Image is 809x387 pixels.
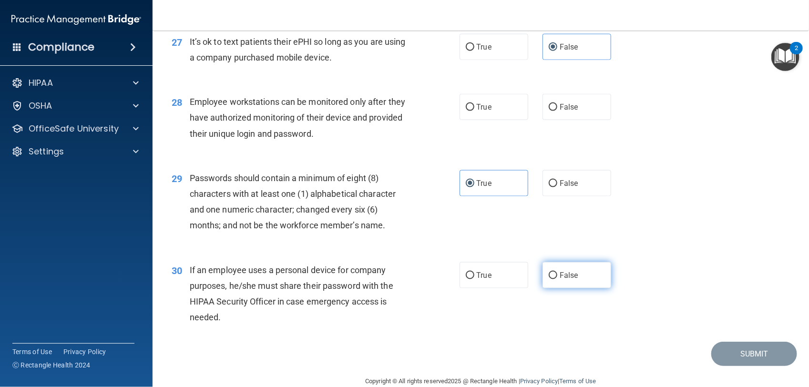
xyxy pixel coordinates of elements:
span: 28 [172,97,182,108]
span: False [560,179,578,188]
p: HIPAA [29,77,53,89]
span: Employee workstations can be monitored only after they have authorized monitoring of their device... [190,97,405,138]
input: True [466,104,474,111]
span: True [477,179,492,188]
span: True [477,102,492,112]
span: False [560,102,578,112]
span: True [477,271,492,280]
button: Submit [711,342,797,366]
button: Open Resource Center, 2 new notifications [771,43,799,71]
a: Privacy Policy [63,347,106,356]
span: 27 [172,37,182,48]
p: OfficeSafe University [29,123,119,134]
input: True [466,44,474,51]
p: Settings [29,146,64,157]
span: If an employee uses a personal device for company purposes, he/she must share their password with... [190,265,393,323]
span: 30 [172,265,182,276]
img: PMB logo [11,10,141,29]
input: False [549,180,557,187]
span: False [560,42,578,51]
a: Settings [11,146,139,157]
a: Privacy Policy [520,377,558,385]
p: OSHA [29,100,52,112]
a: HIPAA [11,77,139,89]
input: True [466,272,474,279]
span: It’s ok to text patients their ePHI so long as you are using a company purchased mobile device. [190,37,406,62]
span: True [477,42,492,51]
div: 2 [795,48,798,61]
a: Terms of Use [12,347,52,356]
h4: Compliance [28,41,94,54]
input: True [466,180,474,187]
a: Terms of Use [559,377,596,385]
span: Passwords should contain a minimum of eight (8) characters with at least one (1) alphabetical cha... [190,173,396,231]
span: Ⓒ Rectangle Health 2024 [12,360,91,370]
span: False [560,271,578,280]
input: False [549,44,557,51]
a: OfficeSafe University [11,123,139,134]
input: False [549,104,557,111]
input: False [549,272,557,279]
iframe: Drift Widget Chat Controller [761,321,798,357]
a: OSHA [11,100,139,112]
span: 29 [172,173,182,184]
